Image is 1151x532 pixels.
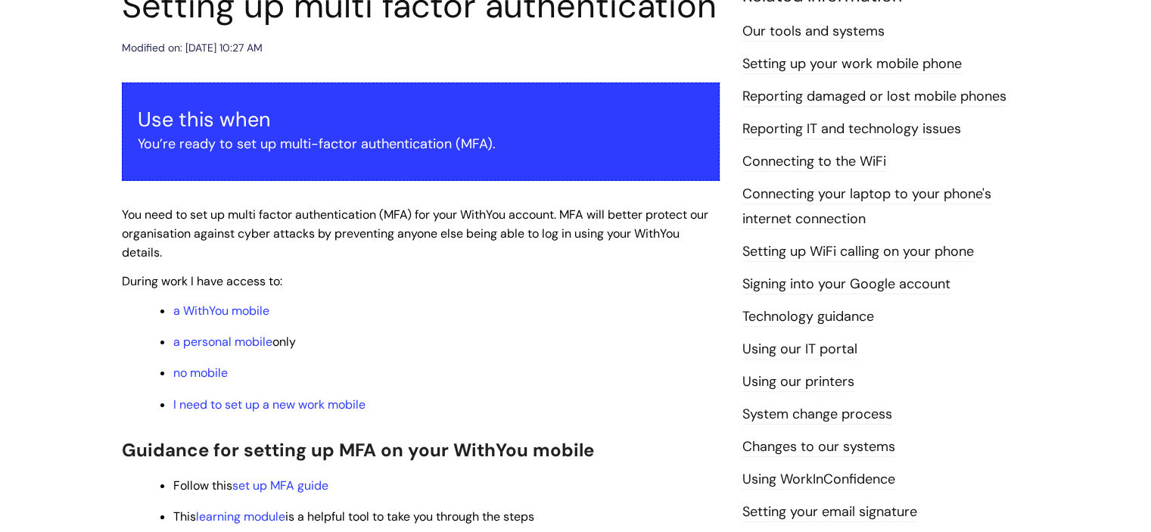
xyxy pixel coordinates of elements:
span: Guidance for setting up MFA on your WithYou mobile [122,438,594,462]
a: Technology guidance [742,307,874,327]
a: no mobile [173,365,228,381]
span: You need to set up multi factor authentication (MFA) for your WithYou account. MFA will better pr... [122,207,708,260]
a: Reporting damaged or lost mobile phones [742,87,1006,107]
span: only [173,334,296,350]
a: Using WorkInConfidence [742,470,895,490]
a: I need to set up a new work mobile [173,397,366,412]
a: Connecting your laptop to your phone's internet connection [742,185,991,229]
a: Our tools and systems [742,22,885,42]
span: Follow this [173,478,328,493]
a: Setting up your work mobile phone [742,54,962,74]
a: learning module [196,509,285,524]
span: This is a helpful tool to take you through the steps [173,509,534,524]
h3: Use this when [138,107,704,132]
span: During work I have access to: [122,273,282,289]
a: set up MFA guide [232,478,328,493]
a: Changes to our systems [742,437,895,457]
a: Signing into your Google account [742,275,950,294]
a: Connecting to the WiFi [742,152,886,172]
p: You’re ready to set up multi-factor authentication (MFA). [138,132,704,156]
a: Setting your email signature [742,502,917,522]
a: a personal mobile [173,334,272,350]
a: Setting up WiFi calling on your phone [742,242,974,262]
a: a WithYou mobile [173,303,269,319]
a: System change process [742,405,892,425]
div: Modified on: [DATE] 10:27 AM [122,39,263,58]
a: Reporting IT and technology issues [742,120,961,139]
a: Using our IT portal [742,340,857,359]
a: Using our printers [742,372,854,392]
